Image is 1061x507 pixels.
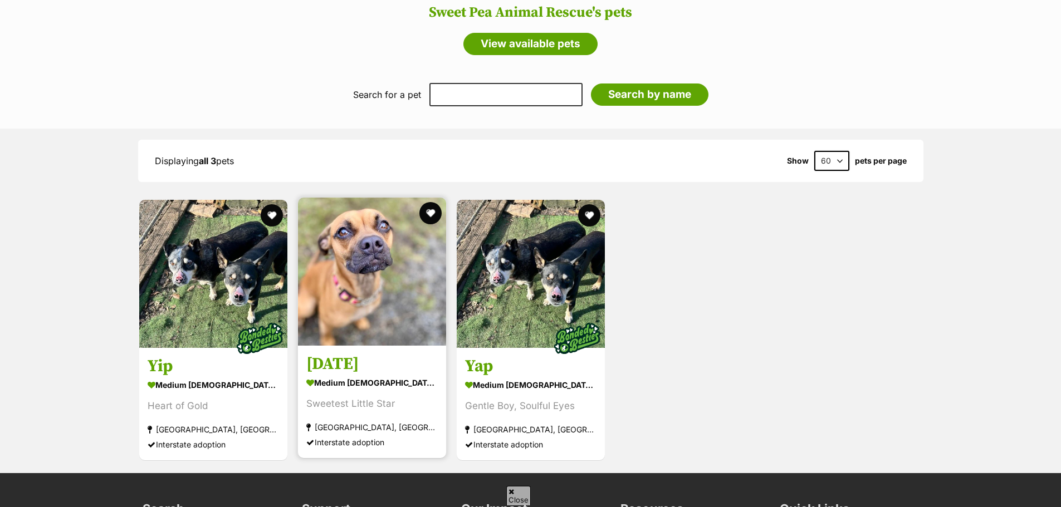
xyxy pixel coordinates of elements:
[298,346,446,459] a: [DATE] medium [DEMOGRAPHIC_DATA] Dog Sweetest Little Star [GEOGRAPHIC_DATA], [GEOGRAPHIC_DATA] In...
[591,83,708,106] input: Search by name
[465,399,596,414] div: Gentle Boy, Soulful Eyes
[549,311,605,367] img: bonded besties
[465,422,596,437] div: [GEOGRAPHIC_DATA], [GEOGRAPHIC_DATA]
[465,377,596,393] div: medium [DEMOGRAPHIC_DATA] Dog
[457,348,605,461] a: Yap medium [DEMOGRAPHIC_DATA] Dog Gentle Boy, Soulful Eyes [GEOGRAPHIC_DATA], [GEOGRAPHIC_DATA] I...
[306,420,438,435] div: [GEOGRAPHIC_DATA], [GEOGRAPHIC_DATA]
[155,155,234,166] span: Displaying pets
[148,422,279,437] div: [GEOGRAPHIC_DATA], [GEOGRAPHIC_DATA]
[306,435,438,450] div: Interstate adoption
[232,311,287,367] img: bonded besties
[298,198,446,346] img: Friday
[463,33,598,55] a: View available pets
[306,354,438,375] h3: [DATE]
[419,202,442,224] button: favourite
[139,200,287,348] img: Yip
[353,90,421,100] label: Search for a pet
[148,356,279,377] h3: Yip
[11,4,1050,21] h2: Sweet Pea Animal Rescue's pets
[261,204,283,227] button: favourite
[139,348,287,461] a: Yip medium [DEMOGRAPHIC_DATA] Dog Heart of Gold [GEOGRAPHIC_DATA], [GEOGRAPHIC_DATA] Interstate a...
[787,156,809,165] span: Show
[457,200,605,348] img: Yap
[506,486,531,505] span: Close
[306,397,438,412] div: Sweetest Little Star
[465,356,596,377] h3: Yap
[148,377,279,393] div: medium [DEMOGRAPHIC_DATA] Dog
[306,375,438,391] div: medium [DEMOGRAPHIC_DATA] Dog
[855,156,907,165] label: pets per page
[578,204,600,227] button: favourite
[199,155,216,166] strong: all 3
[148,437,279,452] div: Interstate adoption
[148,399,279,414] div: Heart of Gold
[465,437,596,452] div: Interstate adoption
